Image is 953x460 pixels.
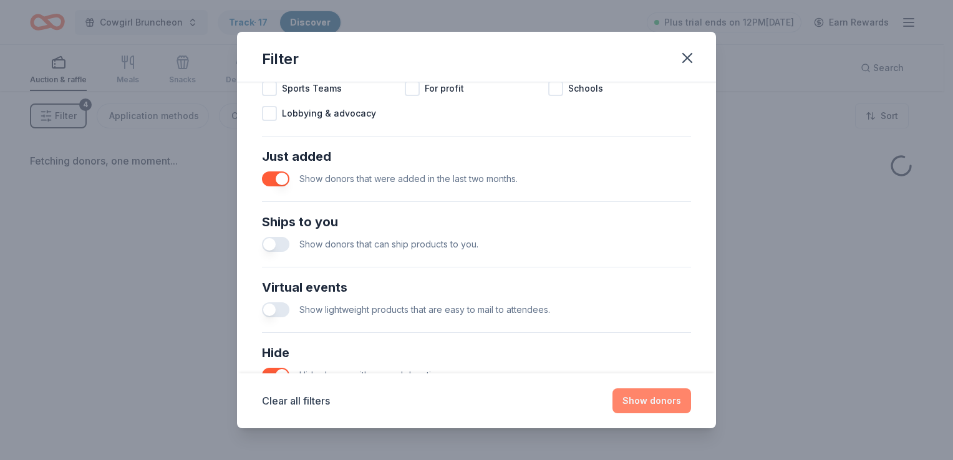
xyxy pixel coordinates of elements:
[568,81,603,96] span: Schools
[282,106,376,121] span: Lobbying & advocacy
[299,173,518,184] span: Show donors that were added in the last two months.
[612,388,691,413] button: Show donors
[262,343,691,363] div: Hide
[299,304,550,315] span: Show lightweight products that are easy to mail to attendees.
[299,370,485,380] span: Hide donors with paused donation programs.
[262,277,691,297] div: Virtual events
[282,81,342,96] span: Sports Teams
[262,146,691,166] div: Just added
[262,212,691,232] div: Ships to you
[262,49,299,69] div: Filter
[425,81,464,96] span: For profit
[262,393,330,408] button: Clear all filters
[299,239,478,249] span: Show donors that can ship products to you.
